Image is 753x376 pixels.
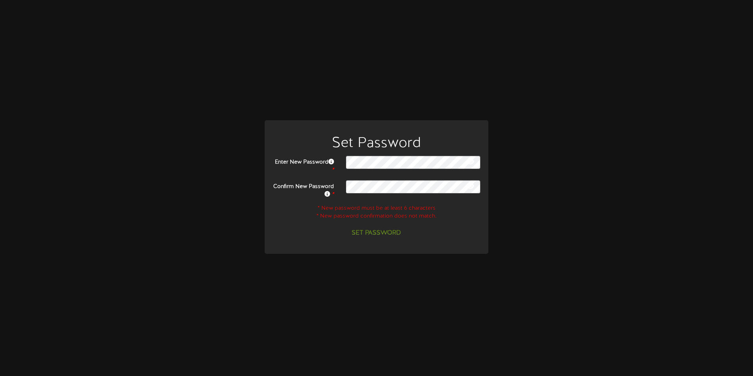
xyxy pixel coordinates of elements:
[316,213,437,219] span: * New password confirmation does not match.
[267,156,340,174] label: Enter New Password
[317,205,436,211] span: * New password must be at least 6 characters
[267,180,340,199] label: Confirm New Password
[267,136,486,152] h1: Set Password
[347,226,406,240] button: Set Password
